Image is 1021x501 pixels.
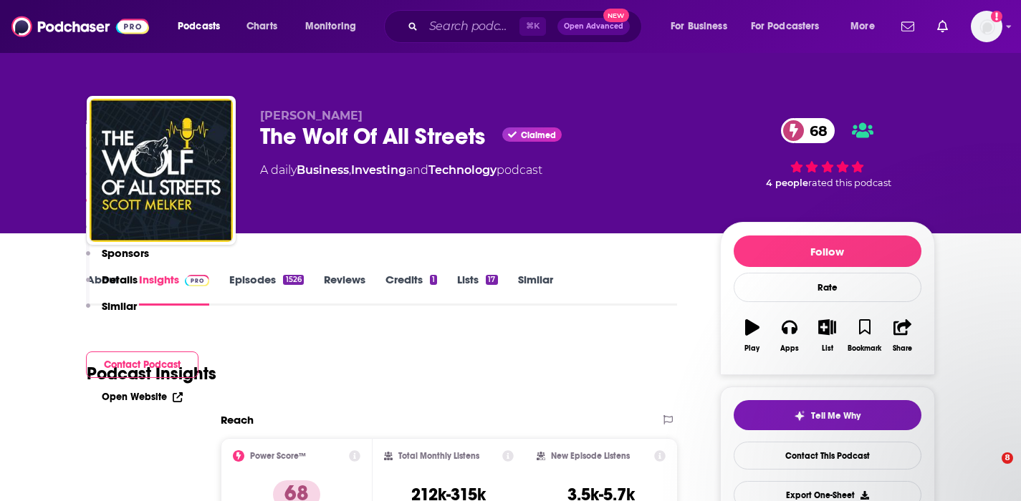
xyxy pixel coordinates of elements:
span: Logged in as DineRacoma [971,11,1002,42]
a: Reviews [324,273,365,306]
div: A daily podcast [260,162,542,179]
h2: Power Score™ [250,451,306,461]
div: 17 [486,275,497,285]
a: Investing [351,163,406,177]
button: open menu [661,15,745,38]
svg: Add a profile image [991,11,1002,22]
h2: New Episode Listens [551,451,630,461]
img: The Wolf Of All Streets [90,99,233,242]
button: Contact Podcast [86,351,198,378]
div: Search podcasts, credits, & more... [398,10,656,43]
input: Search podcasts, credits, & more... [423,15,519,38]
iframe: Intercom live chat [972,452,1007,487]
img: User Profile [971,11,1002,42]
button: Details [86,273,138,299]
span: [PERSON_NAME] [260,109,363,122]
div: 1 [430,275,437,285]
span: Podcasts [178,16,220,37]
span: Open Advanced [564,23,623,30]
span: New [603,9,629,22]
a: 68 [781,118,835,143]
span: ⌘ K [519,17,546,36]
a: Charts [237,15,286,38]
span: For Podcasters [751,16,820,37]
button: open menu [742,15,840,38]
div: Rate [734,273,921,302]
a: Show notifications dropdown [931,14,954,39]
span: For Business [671,16,727,37]
div: 1526 [283,275,303,285]
h2: Total Monthly Listens [398,451,479,461]
button: open menu [840,15,893,38]
p: Details [102,273,138,286]
button: Follow [734,235,921,267]
a: Similar [518,273,553,306]
span: and [406,163,428,177]
a: Lists17 [457,273,497,306]
span: Monitoring [305,16,356,37]
button: open menu [168,15,239,38]
button: Similar [86,299,137,326]
span: 68 [795,118,835,143]
a: Business [297,163,349,177]
h2: Reach [221,413,254,427]
div: 68 4 peoplerated this podcast [720,109,935,198]
img: Podchaser - Follow, Share and Rate Podcasts [11,13,149,40]
button: Open AdvancedNew [557,18,630,35]
span: , [349,163,351,177]
span: Charts [246,16,277,37]
button: Show profile menu [971,11,1002,42]
button: tell me why sparkleTell Me Why [734,400,921,430]
a: Open Website [102,391,183,403]
a: Contact This Podcast [734,442,921,470]
span: Claimed [521,132,556,139]
span: More [850,16,875,37]
a: Episodes1526 [229,273,303,306]
button: open menu [295,15,375,38]
span: 8 [1002,452,1013,464]
button: Play [734,310,771,361]
a: Credits1 [385,273,437,306]
p: Similar [102,299,137,313]
a: Show notifications dropdown [896,14,920,39]
a: Technology [428,163,497,177]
